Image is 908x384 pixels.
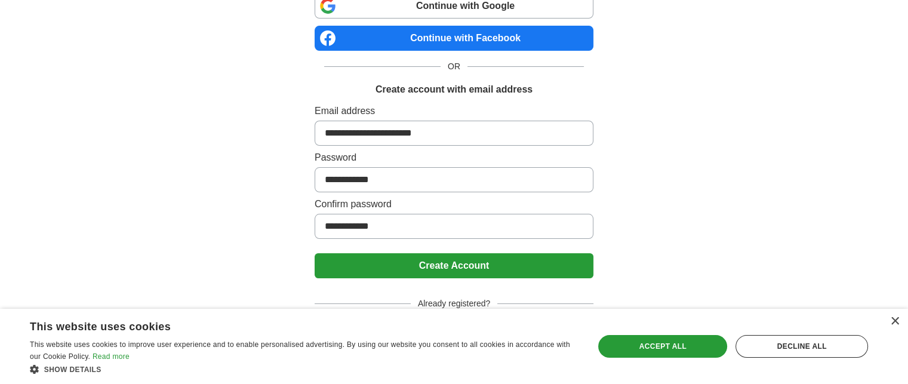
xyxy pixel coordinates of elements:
[30,340,570,361] span: This website uses cookies to improve user experience and to enable personalised advertising. By u...
[315,197,593,211] label: Confirm password
[315,104,593,118] label: Email address
[30,316,547,334] div: This website uses cookies
[411,297,497,310] span: Already registered?
[30,363,577,375] div: Show details
[375,82,533,97] h1: Create account with email address
[44,365,101,374] span: Show details
[315,26,593,51] a: Continue with Facebook
[735,335,868,358] div: Decline all
[93,352,130,361] a: Read more, opens a new window
[315,150,593,165] label: Password
[890,317,899,326] div: Close
[598,335,727,358] div: Accept all
[441,60,467,73] span: OR
[315,253,593,278] button: Create Account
